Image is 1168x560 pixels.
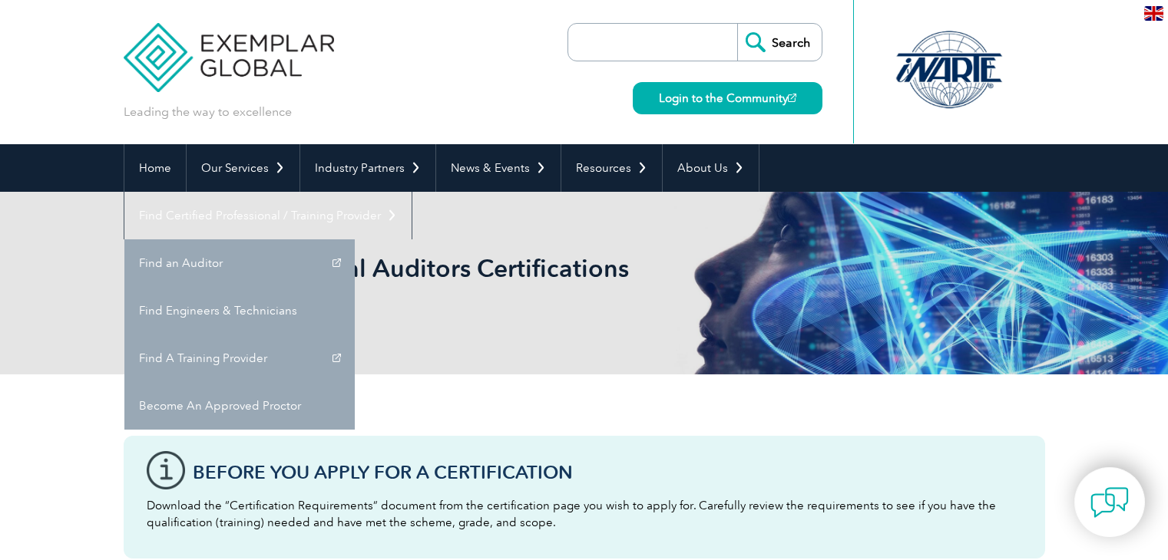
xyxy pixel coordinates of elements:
a: Home [124,144,186,192]
img: contact-chat.png [1090,483,1129,522]
img: open_square.png [788,94,796,102]
a: Find an Auditor [124,239,355,287]
a: Find A Training Provider [124,334,355,382]
a: Industry Partners [300,144,435,192]
input: Search [737,24,822,61]
a: Login to the Community [633,82,822,114]
a: News & Events [436,144,561,192]
h3: Before You Apply For a Certification [193,463,1022,482]
a: Resources [561,144,662,192]
p: Leading the way to excellence [124,104,292,120]
a: Find Engineers & Technicians [124,287,355,334]
h1: Browse All Individual Auditors Certifications by Category [124,253,713,313]
a: Our Services [187,144,299,192]
img: en [1144,6,1163,21]
a: Become An Approved Proctor [124,382,355,430]
p: Download the “Certification Requirements” document from the certification page you wish to apply ... [147,497,1022,531]
a: About Us [663,144,759,192]
a: Find Certified Professional / Training Provider [124,192,412,239]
